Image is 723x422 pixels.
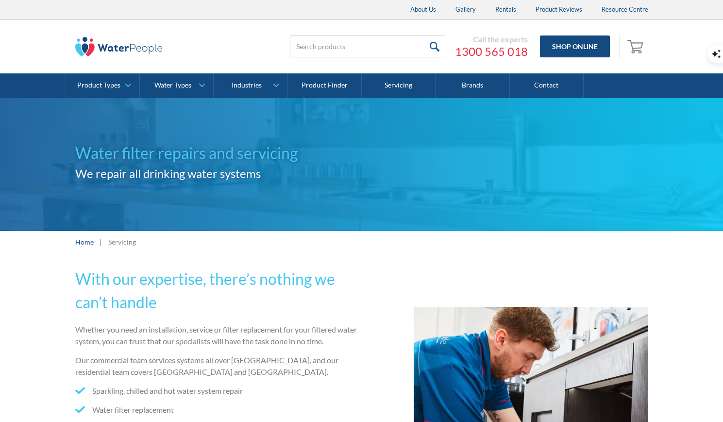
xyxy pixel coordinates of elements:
li: Sparkling, chilled and hot water system repair [75,385,358,397]
p: Our commercial team services systems all over [GEOGRAPHIC_DATA], and our residential team covers ... [75,354,358,378]
a: 1300 565 018 [455,44,528,59]
div: Call the experts [455,35,528,44]
a: Product Types [66,73,139,98]
img: The Water People [75,37,163,56]
h2: With our expertise, there’s nothing we can’t handle [75,267,358,314]
div: Servicing [108,237,136,247]
a: Brands [436,73,509,98]
li: Water filter replacement [75,404,358,416]
h1: Water filter repairs and servicing [75,141,362,165]
a: Open empty cart [625,35,648,58]
div: Industries [232,81,262,89]
div: Water Types [154,81,191,89]
h2: We repair all drinking water systems [75,165,362,182]
img: shopping cart [627,38,646,54]
input: Search products [290,35,445,57]
a: Shop Online [540,35,610,57]
div: Product Types [77,81,120,89]
a: Product Finder [288,73,362,98]
a: Contact [510,73,584,98]
a: Water Types [140,73,213,98]
a: Servicing [362,73,436,98]
a: Industries [214,73,287,98]
a: Home [75,237,94,247]
p: Whether you need an installation, service or filter replacement for your filtered water system, y... [75,324,358,347]
div: | [99,236,103,247]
